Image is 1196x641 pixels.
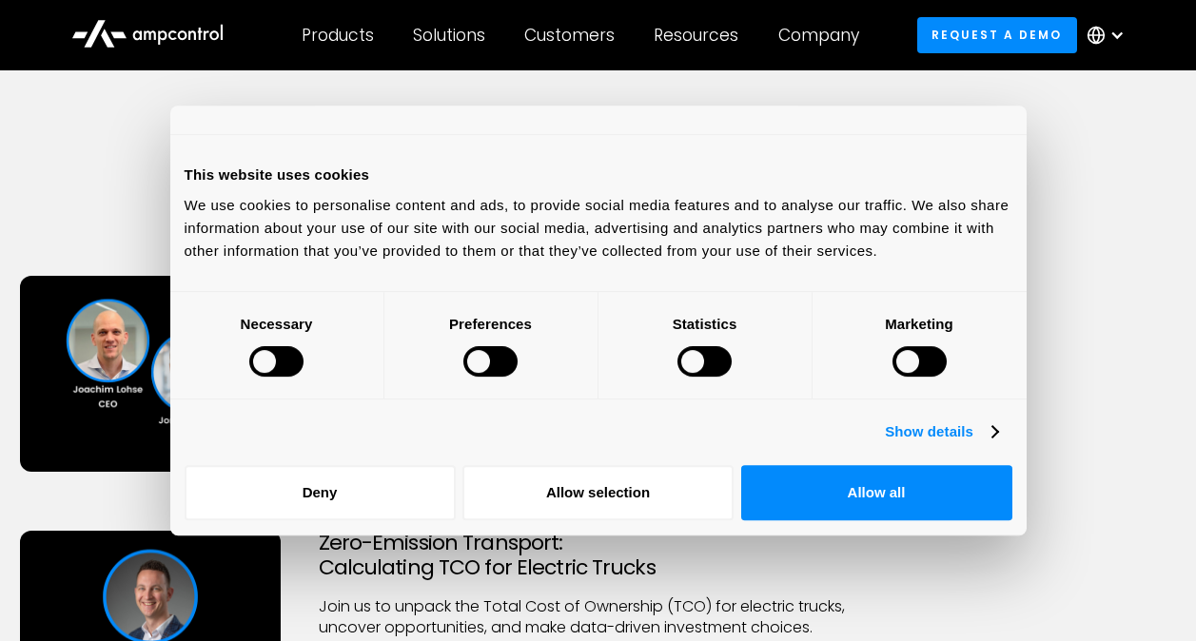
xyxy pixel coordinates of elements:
div: We use cookies to personalise content and ads, to provide social media features and to analyse ou... [185,194,1012,262]
div: Customers [524,25,615,46]
a: Request a demo [917,17,1077,52]
div: Resources [654,25,738,46]
strong: Statistics [673,316,737,332]
div: This website uses cookies [185,164,1012,186]
button: Allow selection [462,465,734,520]
div: Solutions [413,25,485,46]
strong: Necessary [241,316,313,332]
h1: Upcoming Webinars [20,192,1177,238]
strong: Marketing [885,316,953,332]
button: Deny [185,465,456,520]
div: Products [302,25,374,46]
p: Join us to unpack the Total Cost of Ownership (TCO) for electric trucks, uncover opportunities, a... [319,596,878,639]
button: Allow all [741,465,1012,520]
div: Company [778,25,859,46]
strong: Preferences [449,316,532,332]
a: Show details [885,420,997,443]
h3: Zero-Emission Transport: Calculating TCO for Electric Trucks [319,531,878,581]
